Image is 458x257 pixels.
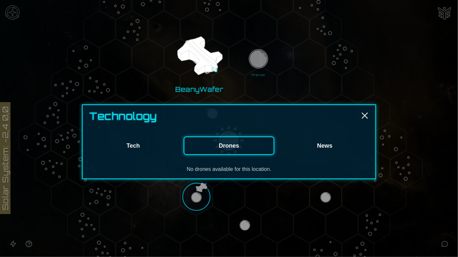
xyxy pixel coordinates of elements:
div: Technology [89,110,370,126]
div: No drones available for this location. [88,165,370,173]
img: Planet [247,48,270,71]
img: Ship [174,31,225,82]
button: Drones [184,137,274,155]
button: Close [360,110,370,121]
button: Tech [88,137,178,155]
button: BeanyWafer [168,28,230,97]
button: Pinevac [244,47,273,79]
button: News [280,137,370,155]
